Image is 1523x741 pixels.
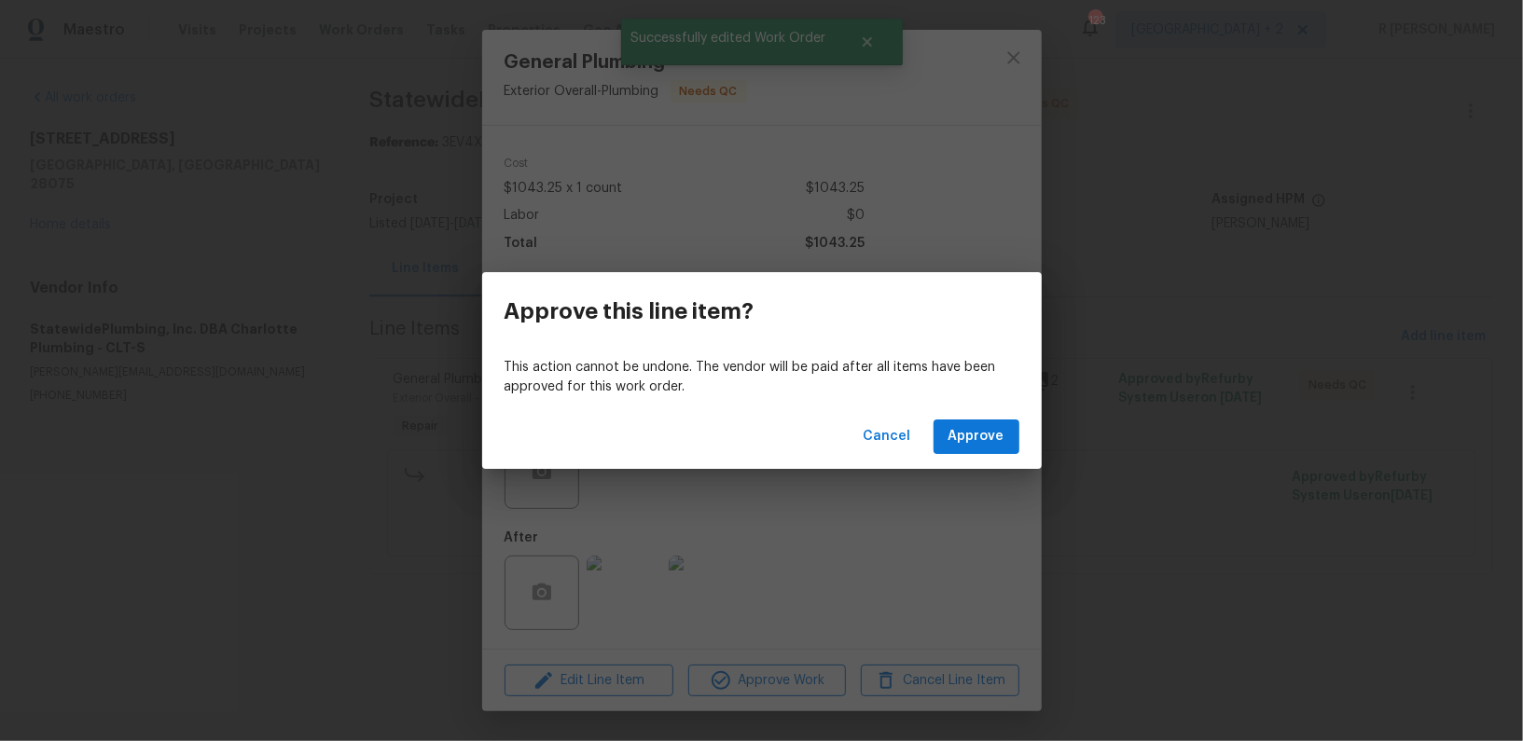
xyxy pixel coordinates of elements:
[948,425,1004,448] span: Approve
[864,425,911,448] span: Cancel
[934,419,1019,454] button: Approve
[856,419,919,454] button: Cancel
[505,358,1019,397] p: This action cannot be undone. The vendor will be paid after all items have been approved for this...
[505,298,755,324] h3: Approve this line item?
